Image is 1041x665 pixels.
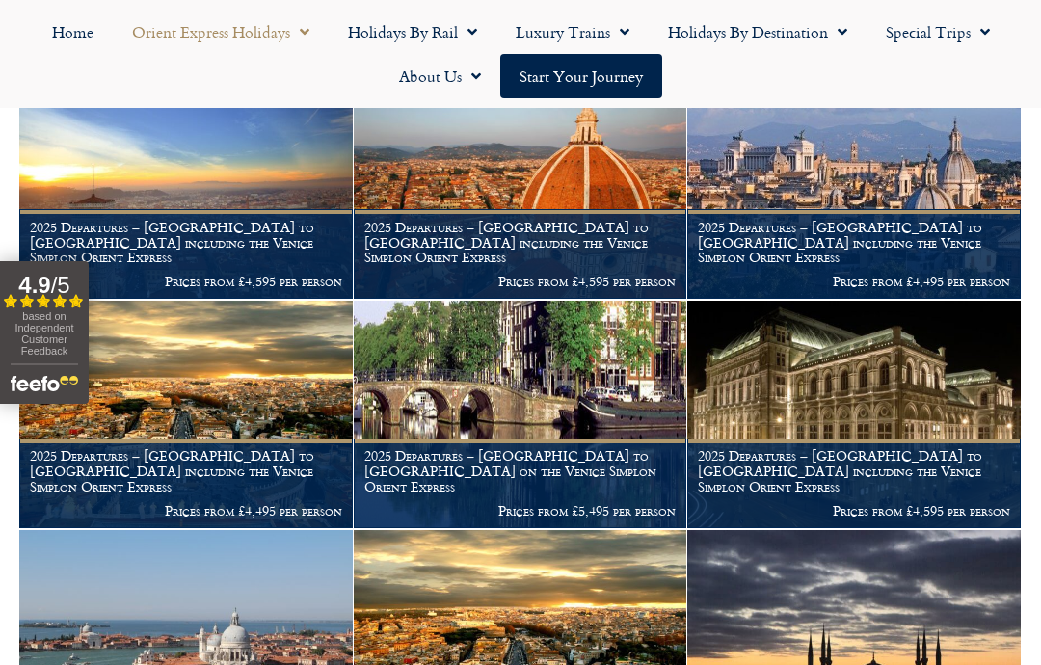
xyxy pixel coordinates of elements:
[687,72,1022,301] a: 2025 Departures – [GEOGRAPHIC_DATA] to [GEOGRAPHIC_DATA] including the Venice Simplon Orient Expr...
[649,10,867,54] a: Holidays by Destination
[380,54,500,98] a: About Us
[698,274,1010,289] p: Prices from £4,495 per person
[10,10,1031,98] nav: Menu
[364,448,677,493] h1: 2025 Departures – [GEOGRAPHIC_DATA] to [GEOGRAPHIC_DATA] on the Venice Simplon Orient Express
[698,503,1010,519] p: Prices from £4,595 per person
[33,10,113,54] a: Home
[867,10,1009,54] a: Special Trips
[687,301,1022,529] a: 2025 Departures – [GEOGRAPHIC_DATA] to [GEOGRAPHIC_DATA] including the Venice Simplon Orient Expr...
[30,503,342,519] p: Prices from £4,495 per person
[354,72,688,301] a: 2025 Departures – [GEOGRAPHIC_DATA] to [GEOGRAPHIC_DATA] including the Venice Simplon Orient Expr...
[19,72,354,301] a: 2025 Departures – [GEOGRAPHIC_DATA] to [GEOGRAPHIC_DATA] including the Venice Simplon Orient Expr...
[30,448,342,493] h1: 2025 Departures – [GEOGRAPHIC_DATA] to [GEOGRAPHIC_DATA] including the Venice Simplon Orient Express
[329,10,496,54] a: Holidays by Rail
[30,274,342,289] p: Prices from £4,595 per person
[364,503,677,519] p: Prices from £5,495 per person
[30,220,342,265] h1: 2025 Departures – [GEOGRAPHIC_DATA] to [GEOGRAPHIC_DATA] including the Venice Simplon Orient Express
[496,10,649,54] a: Luxury Trains
[698,448,1010,493] h1: 2025 Departures – [GEOGRAPHIC_DATA] to [GEOGRAPHIC_DATA] including the Venice Simplon Orient Express
[500,54,662,98] a: Start your Journey
[113,10,329,54] a: Orient Express Holidays
[19,301,354,529] a: 2025 Departures – [GEOGRAPHIC_DATA] to [GEOGRAPHIC_DATA] including the Venice Simplon Orient Expr...
[364,220,677,265] h1: 2025 Departures – [GEOGRAPHIC_DATA] to [GEOGRAPHIC_DATA] including the Venice Simplon Orient Express
[698,220,1010,265] h1: 2025 Departures – [GEOGRAPHIC_DATA] to [GEOGRAPHIC_DATA] including the Venice Simplon Orient Express
[354,301,688,529] a: 2025 Departures – [GEOGRAPHIC_DATA] to [GEOGRAPHIC_DATA] on the Venice Simplon Orient Express Pri...
[364,274,677,289] p: Prices from £4,595 per person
